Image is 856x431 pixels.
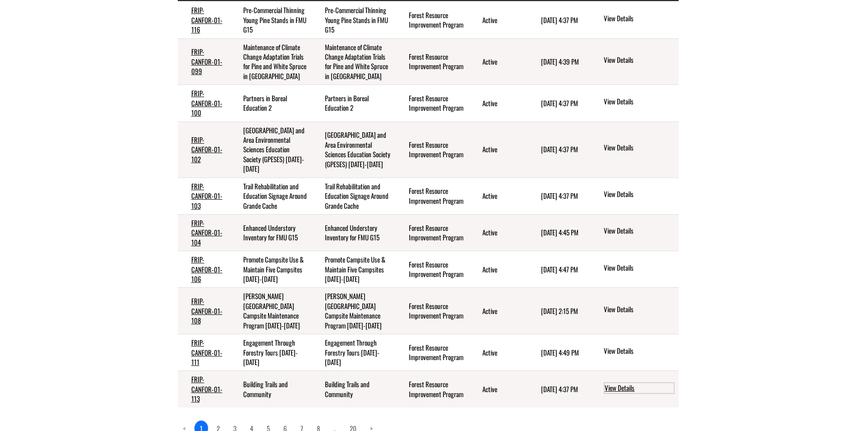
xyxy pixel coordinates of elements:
[230,334,311,371] td: Engagement Through Forestry Tours 2022-2026
[191,254,222,284] a: FRIP-CANFOR-01-106
[178,371,230,408] td: FRIP-CANFOR-01-113
[311,288,395,334] td: Hines Creek Area Campsite Maintenance Program 2022-2026
[311,1,395,38] td: Pre-Commercial Thinning Young Pine Stands in FMU G15
[311,251,395,288] td: Promote Campsite Use & Maintain Five Campsites 2022-2027
[469,334,527,371] td: Active
[191,337,222,367] a: FRIP-CANFOR-01-111
[230,214,311,251] td: Enhanced Understory Inventory for FMU G15
[230,85,311,122] td: Partners in Boreal Education 2
[589,85,678,122] td: action menu
[230,288,311,334] td: Hines Creek Area Campsite Maintenance Program 2022-2026
[395,251,469,288] td: Forest Resource Improvement Program
[469,178,527,214] td: Active
[311,122,395,178] td: Grande Prairie and Area Environmental Sciences Education Society (GPESES) 2022-2026
[230,178,311,214] td: Trail Rehabilitation and Education Signage Around Grande Cache
[395,288,469,334] td: Forest Resource Improvement Program
[527,214,589,251] td: 5/7/2025 4:45 PM
[589,334,678,371] td: action menu
[469,1,527,38] td: Active
[604,382,675,394] a: View details
[527,288,589,334] td: 7/11/2025 2:15 PM
[191,88,222,117] a: FRIP-CANFOR-01-100
[178,122,230,178] td: FRIP-CANFOR-01-102
[191,47,222,76] a: FRIP-CANFOR-01-099
[395,38,469,85] td: Forest Resource Improvement Program
[469,38,527,85] td: Active
[589,288,678,334] td: action menu
[469,122,527,178] td: Active
[395,178,469,214] td: Forest Resource Improvement Program
[541,144,578,154] time: [DATE] 4:37 PM
[191,181,222,211] a: FRIP-CANFOR-01-103
[178,214,230,251] td: FRIP-CANFOR-01-104
[604,143,675,154] a: View details
[604,346,675,357] a: View details
[589,371,678,408] td: action menu
[527,178,589,214] td: 6/6/2025 4:37 PM
[589,122,678,178] td: action menu
[527,1,589,38] td: 6/6/2025 4:37 PM
[604,305,675,315] a: View details
[178,251,230,288] td: FRIP-CANFOR-01-106
[178,334,230,371] td: FRIP-CANFOR-01-111
[604,226,675,237] a: View details
[191,218,222,247] a: FRIP-CANFOR-01-104
[230,371,311,408] td: Building Trails and Community
[395,214,469,251] td: Forest Resource Improvement Program
[541,264,578,274] time: [DATE] 4:47 PM
[395,122,469,178] td: Forest Resource Improvement Program
[589,214,678,251] td: action menu
[541,98,578,108] time: [DATE] 4:37 PM
[527,38,589,85] td: 5/7/2025 4:39 PM
[527,371,589,408] td: 6/6/2025 4:37 PM
[230,122,311,178] td: Grande Prairie and Area Environmental Sciences Education Society (GPESES) 2022-2026
[604,97,675,108] a: View details
[589,251,678,288] td: action menu
[541,15,578,25] time: [DATE] 4:37 PM
[541,227,578,237] time: [DATE] 4:45 PM
[178,178,230,214] td: FRIP-CANFOR-01-103
[469,85,527,122] td: Active
[604,263,675,274] a: View details
[178,288,230,334] td: FRIP-CANFOR-01-108
[541,306,578,316] time: [DATE] 2:15 PM
[395,1,469,38] td: Forest Resource Improvement Program
[541,191,578,201] time: [DATE] 4:37 PM
[527,251,589,288] td: 5/7/2025 4:47 PM
[589,38,678,85] td: action menu
[178,85,230,122] td: FRIP-CANFOR-01-100
[230,251,311,288] td: Promote Campsite Use & Maintain Five Campsites 2022-2027
[469,251,527,288] td: Active
[178,38,230,85] td: FRIP-CANFOR-01-099
[178,1,230,38] td: FRIP-CANFOR-01-116
[230,1,311,38] td: Pre-Commercial Thinning Young Pine Stands in FMU G15
[191,5,222,34] a: FRIP-CANFOR-01-116
[541,56,579,66] time: [DATE] 4:39 PM
[469,288,527,334] td: Active
[395,371,469,408] td: Forest Resource Improvement Program
[311,85,395,122] td: Partners in Boreal Education 2
[469,214,527,251] td: Active
[589,178,678,214] td: action menu
[311,214,395,251] td: Enhanced Understory Inventory for FMU G15
[191,296,222,325] a: FRIP-CANFOR-01-108
[541,384,578,394] time: [DATE] 4:37 PM
[527,334,589,371] td: 5/7/2025 4:49 PM
[527,122,589,178] td: 6/6/2025 4:37 PM
[395,85,469,122] td: Forest Resource Improvement Program
[541,347,579,357] time: [DATE] 4:49 PM
[604,14,675,24] a: View details
[311,371,395,408] td: Building Trails and Community
[589,1,678,38] td: action menu
[527,85,589,122] td: 6/6/2025 4:37 PM
[395,334,469,371] td: Forest Resource Improvement Program
[604,55,675,66] a: View details
[191,374,222,403] a: FRIP-CANFOR-01-113
[230,38,311,85] td: Maintenance of Climate Change Adaptation Trials for Pine and White Spruce in Alberta
[604,189,675,200] a: View details
[311,38,395,85] td: Maintenance of Climate Change Adaptation Trials for Pine and White Spruce in Alberta
[311,178,395,214] td: Trail Rehabilitation and Education Signage Around Grande Cache
[311,334,395,371] td: Engagement Through Forestry Tours 2022-2026
[191,135,222,164] a: FRIP-CANFOR-01-102
[469,371,527,408] td: Active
